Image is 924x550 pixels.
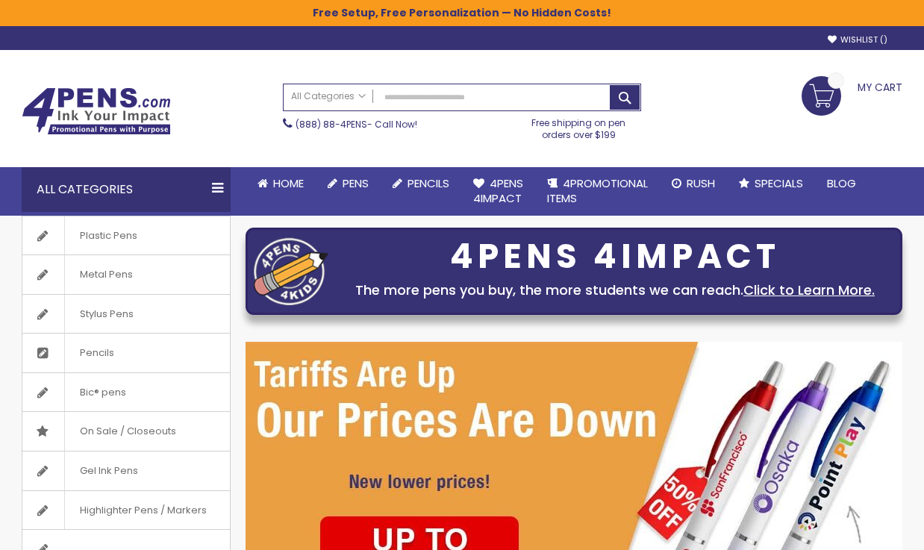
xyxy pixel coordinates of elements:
a: 4Pens4impact [461,167,535,216]
a: Wishlist [828,34,887,46]
a: Plastic Pens [22,216,230,255]
span: On Sale / Closeouts [64,412,191,451]
a: Stylus Pens [22,295,230,334]
a: Specials [727,167,815,200]
img: 4Pens Custom Pens and Promotional Products [22,87,171,135]
span: Plastic Pens [64,216,152,255]
a: Pens [316,167,381,200]
span: - Call Now! [296,118,417,131]
a: Pencils [381,167,461,200]
div: 4PENS 4IMPACT [336,241,894,272]
span: Stylus Pens [64,295,149,334]
a: All Categories [284,84,373,109]
div: Free shipping on pen orders over $199 [516,111,642,141]
span: Specials [755,175,803,191]
a: On Sale / Closeouts [22,412,230,451]
span: Gel Ink Pens [64,451,153,490]
a: (888) 88-4PENS [296,118,367,131]
a: Click to Learn More. [743,281,875,299]
span: 4Pens 4impact [473,175,523,206]
span: Blog [827,175,856,191]
div: The more pens you buy, the more students we can reach. [336,280,894,301]
span: Pencils [64,334,129,372]
a: 4PROMOTIONALITEMS [535,167,660,216]
span: Pens [343,175,369,191]
a: Home [246,167,316,200]
a: Pencils [22,334,230,372]
span: Highlighter Pens / Markers [64,491,222,530]
a: Gel Ink Pens [22,451,230,490]
span: 4PROMOTIONAL ITEMS [547,175,648,206]
span: Bic® pens [64,373,141,412]
span: All Categories [291,90,366,102]
a: Bic® pens [22,373,230,412]
img: four_pen_logo.png [254,237,328,305]
div: All Categories [22,167,231,212]
a: Blog [815,167,868,200]
span: Rush [687,175,715,191]
span: Metal Pens [64,255,148,294]
a: Highlighter Pens / Markers [22,491,230,530]
a: Metal Pens [22,255,230,294]
span: Pencils [408,175,449,191]
a: Rush [660,167,727,200]
span: Home [273,175,304,191]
